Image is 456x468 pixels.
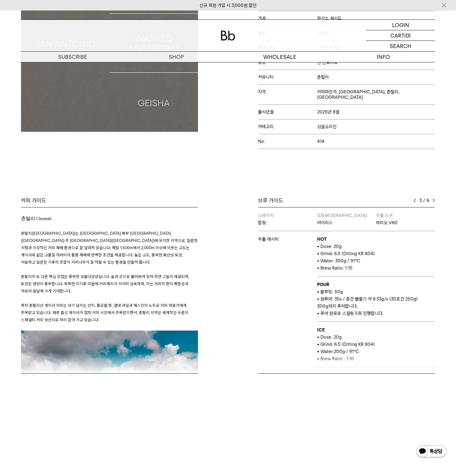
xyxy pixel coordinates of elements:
p: 하리오 V60 [376,219,435,226]
span: 카하마르카, [GEOGRAPHIC_DATA], 촌탈리, [GEOGRAPHIC_DATA] [317,89,435,100]
p: WHOLESALE [228,52,331,62]
div: 커피 가이드 [21,197,198,204]
span: Chontalí [36,216,51,221]
span: • Brew Ratio: 1:15 [317,265,352,271]
p: INFO [331,52,435,62]
span: • Water:200g / 91°C [317,349,359,354]
span: • Grind: 6.5 (Ditting KR 804) [317,251,375,256]
p: (0) [404,30,411,41]
p: CART [390,30,404,41]
span: 추출 도구 [376,213,393,218]
span: 3 [419,197,422,204]
a: CART (0) [366,30,435,41]
span: • Dose: 20g [317,334,342,340]
a: SUBSCRIBE [21,52,124,62]
span: 촌탈리([GEOGRAPHIC_DATA])는 [GEOGRAPHIC_DATA] 북부 [GEOGRAPHIC_DATA]([GEOGRAPHIC_DATA]) 주 [GEOGRAPHIC_D... [21,231,198,264]
span: / [423,197,425,204]
span: No. [258,139,317,144]
p: 합정 [258,219,317,226]
span: 출시년월 [258,109,317,115]
b: POUR [317,282,329,287]
span: • Grind: 6.5 (Ditting KR 804) [317,342,375,347]
p: 아이리스 [317,219,376,226]
span: 2025년 8월 [317,109,339,115]
span: • 푸어 완료후 스월링 5회 진행합니다. [317,311,383,316]
span: 스테이지 [258,213,274,218]
b: ICE [317,327,325,333]
span: • 블루밍: 50g [317,289,343,294]
b: HOT [317,237,327,242]
span: 지역 [258,89,317,95]
p: SEARCH [390,41,411,51]
img: 로고 [221,31,235,41]
span: [DEMOGRAPHIC_DATA] [317,213,367,218]
p: LOGIN [392,20,409,30]
span: 커뮤니티 [258,74,317,80]
a: SHOP [124,52,228,62]
a: 신규 회원 가입 시 3,000원 할인 [199,3,256,8]
div: 브루 가이드 [258,197,435,204]
img: 78805a221a988e79ef3f42d7c5bfd418_113319.png [21,331,198,463]
a: LOGIN [366,20,435,30]
span: • Dose: 20g [317,244,342,249]
span: 촌탈리 [21,216,36,221]
img: 카카오톡 채널 1:1 채팅 버튼 [416,445,447,459]
span: 특히 촌탈리산 게이샤 커피는 생기 넘치는 산미, 플로럴 향, 열대 과일과 재스민의 노트로 커피 애호가에게 주목받고 있습니다. 페루 출신 게이샤가 점차 커피 시장에서 주목받으면... [21,303,188,322]
span: 싱글오리진 [317,124,337,129]
p: 추출 레시피 [258,236,317,243]
span: 촌탈리의 또 다른 핵심 강점은 풍부한 생물다양성입니다. 숲과 강으로 둘러싸여 있어 자연 그늘이 제공되며, 토양은 영양이 풍부합니다. 독특한 미기후 덕분에 커피체리가 서서히 성... [21,274,189,293]
span: 촌탈리 [317,74,329,80]
span: • 원푸어: 35s / 중간 물줄기 약 8.33g/s (30초간 250g) 300g까지 푸어합니다. [317,296,418,309]
span: 414 [317,139,324,144]
span: 카테고리 [258,124,317,129]
span: 6 [427,197,429,204]
span: • Water: 300g / 91°C [317,258,360,264]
